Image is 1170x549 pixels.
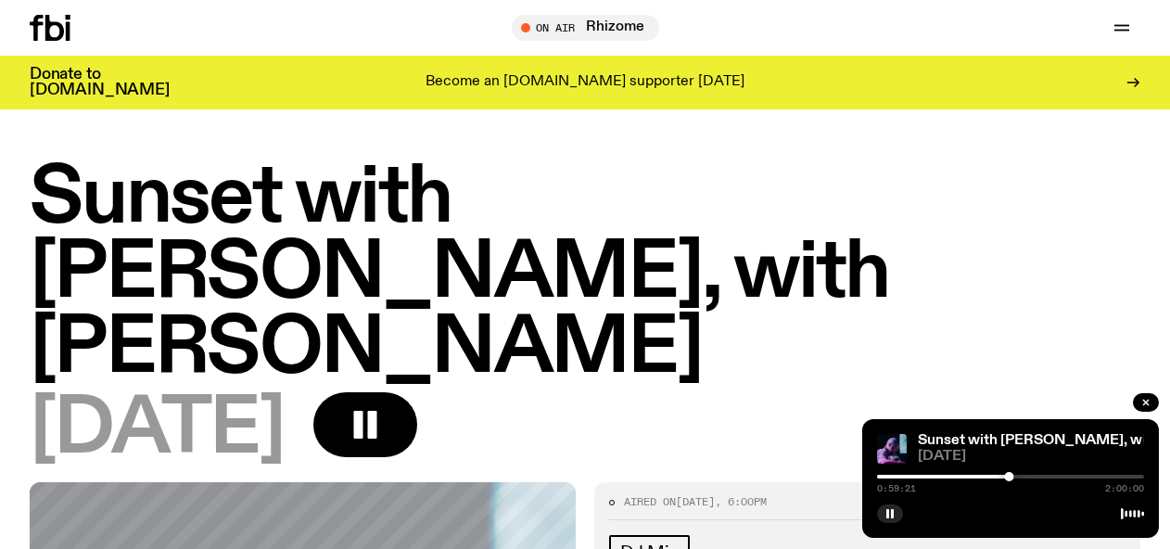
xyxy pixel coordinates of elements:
[877,484,916,493] span: 0:59:21
[30,161,1140,387] h1: Sunset with [PERSON_NAME], with [PERSON_NAME]
[1105,484,1144,493] span: 2:00:00
[918,450,1144,464] span: [DATE]
[512,15,659,41] button: On AirRhizome
[30,392,284,467] span: [DATE]
[30,67,170,98] h3: Donate to [DOMAIN_NAME]
[715,494,767,509] span: , 6:00pm
[426,74,744,91] p: Become an [DOMAIN_NAME] supporter [DATE]
[676,494,715,509] span: [DATE]
[624,494,676,509] span: Aired on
